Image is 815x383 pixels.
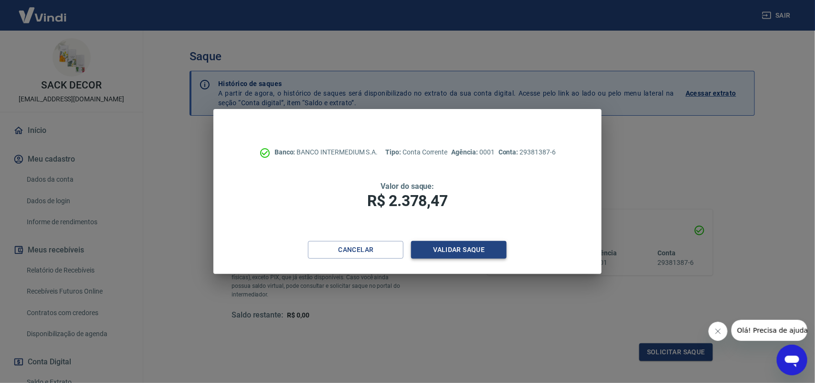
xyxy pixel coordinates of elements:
button: Cancelar [308,241,403,259]
span: Valor do saque: [381,182,434,191]
span: Banco: [275,148,297,156]
span: Conta: [498,148,520,156]
button: Validar saque [411,241,507,259]
iframe: Mensagem da empresa [731,320,807,341]
iframe: Botão para abrir a janela de mensagens [777,345,807,375]
span: R$ 2.378,47 [367,192,447,210]
span: Agência: [452,148,480,156]
iframe: Fechar mensagem [709,322,728,341]
span: Olá! Precisa de ajuda? [6,7,80,14]
p: 0001 [452,147,495,157]
span: Tipo: [385,148,402,156]
p: 29381387-6 [498,147,556,157]
p: BANCO INTERMEDIUM S.A. [275,147,378,157]
p: Conta Corrente [385,147,447,157]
